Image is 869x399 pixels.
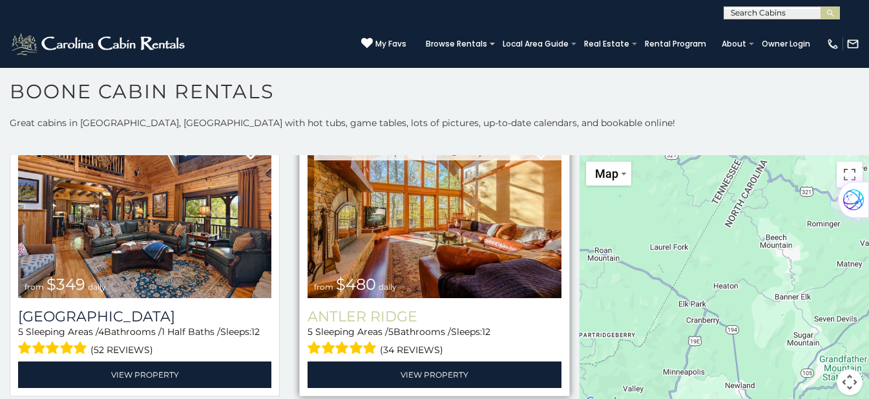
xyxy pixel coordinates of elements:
span: from [314,282,333,292]
div: Sleeping Areas / Bathrooms / Sleeps: [308,325,561,358]
img: White-1-2.png [10,31,189,57]
a: View Property [308,361,561,388]
span: $480 [336,275,376,294]
span: daily [88,282,106,292]
img: Diamond Creek Lodge [18,128,271,298]
h3: Diamond Creek Lodge [18,308,271,325]
span: My Favs [375,38,406,50]
a: [GEOGRAPHIC_DATA] [18,308,271,325]
div: Sleeping Areas / Bathrooms / Sleeps: [18,325,271,358]
span: daily [379,282,397,292]
a: Real Estate [578,35,636,53]
span: 1 Half Baths / [162,326,220,338]
a: Local Area Guide [496,35,575,53]
a: Owner Login [755,35,817,53]
span: 5 [18,326,23,338]
span: 12 [482,326,490,338]
span: (52 reviews) [90,341,153,358]
img: mail-regular-white.png [846,38,859,50]
span: from [25,282,44,292]
a: Antler Ridge [308,308,561,325]
a: View Property [18,361,271,388]
a: My Favs [361,38,406,50]
a: Rental Program [638,35,713,53]
a: Diamond Creek Lodge from $349 daily [18,128,271,298]
span: $349 [47,275,85,294]
span: Map [595,167,618,180]
button: Map camera controls [837,369,863,395]
button: Change map style [586,162,631,186]
img: phone-regular-white.png [826,38,839,50]
a: About [715,35,753,53]
a: Antler Ridge from $480 daily [308,128,561,298]
button: Toggle fullscreen view [837,162,863,188]
span: 5 [388,326,393,338]
span: 4 [98,326,104,338]
span: 5 [308,326,313,338]
a: Browse Rentals [419,35,494,53]
span: (34 reviews) [380,341,443,358]
img: Antler Ridge [308,128,561,298]
span: 12 [251,326,260,338]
